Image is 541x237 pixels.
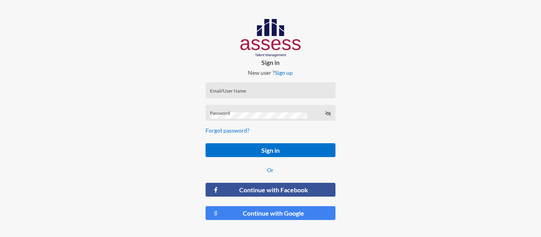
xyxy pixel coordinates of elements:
[206,167,335,173] p: Or
[199,59,341,66] p: Sign in
[206,183,335,197] button: Continue with Facebook
[206,206,335,220] button: Continue with Google
[206,127,250,134] a: Forgot password?
[206,143,335,157] button: Sign in
[275,69,293,76] a: Sign up
[199,69,341,76] p: New user ?
[240,19,301,57] img: AssessLogoo.svg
